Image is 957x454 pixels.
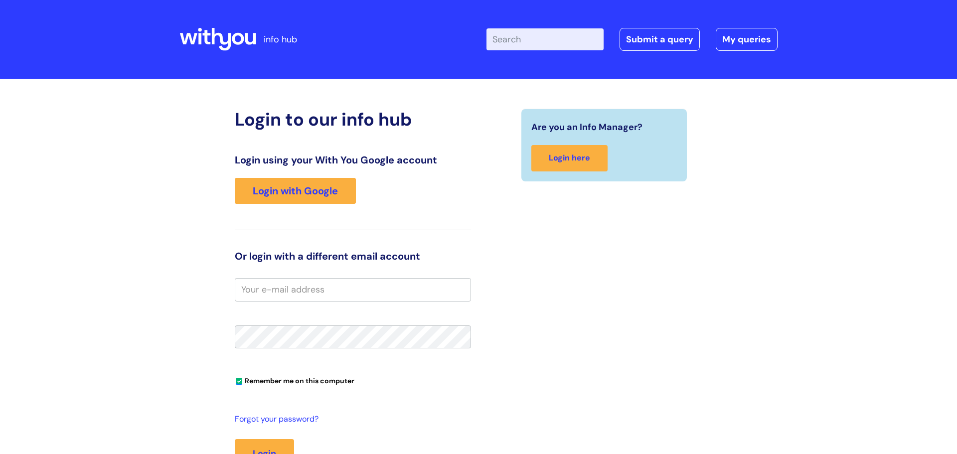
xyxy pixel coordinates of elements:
a: Submit a query [620,28,700,51]
input: Remember me on this computer [236,378,242,385]
a: Forgot your password? [235,412,466,427]
label: Remember me on this computer [235,374,354,385]
input: Search [486,28,604,50]
a: My queries [716,28,778,51]
h3: Or login with a different email account [235,250,471,262]
input: Your e-mail address [235,278,471,301]
span: Are you an Info Manager? [531,119,642,135]
h2: Login to our info hub [235,109,471,130]
h3: Login using your With You Google account [235,154,471,166]
p: info hub [264,31,297,47]
a: Login here [531,145,608,171]
div: You can uncheck this option if you're logging in from a shared device [235,372,471,388]
a: Login with Google [235,178,356,204]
